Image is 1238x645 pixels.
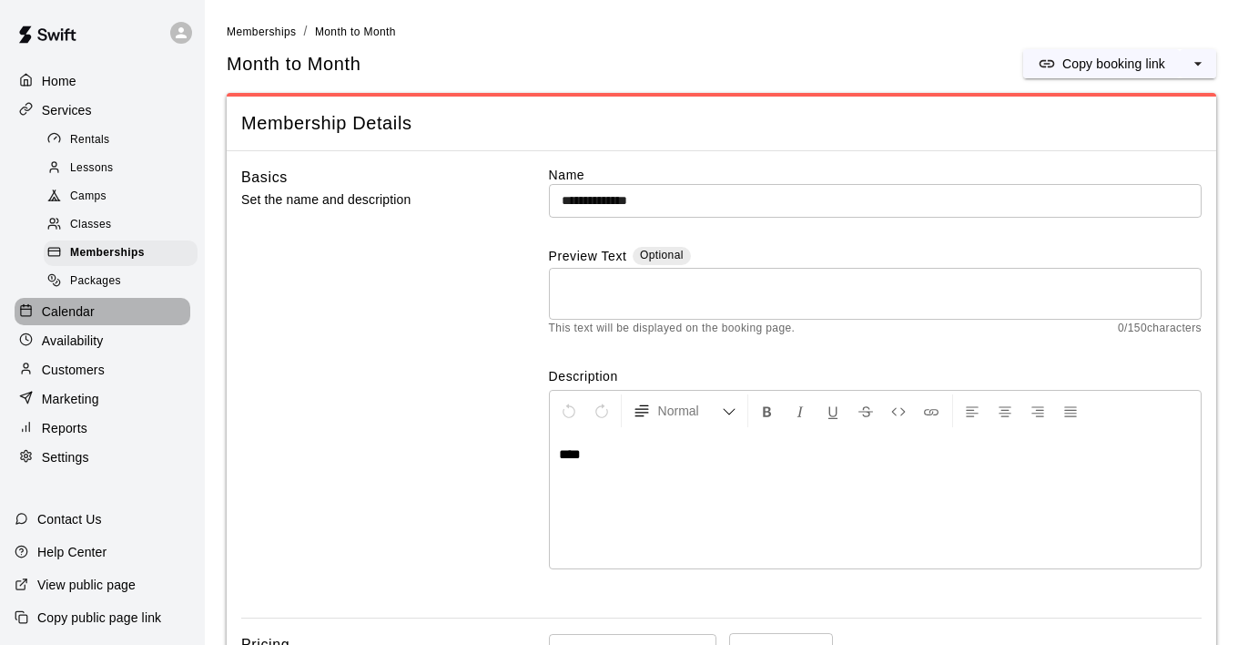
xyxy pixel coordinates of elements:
[15,327,190,354] a: Availability
[42,72,76,90] p: Home
[15,415,190,442] a: Reports
[883,394,914,427] button: Insert Code
[989,394,1020,427] button: Center Align
[15,444,190,471] a: Settings
[42,332,104,350] p: Availability
[44,240,205,268] a: Memberships
[70,131,110,149] span: Rentals
[549,166,1202,184] label: Name
[549,367,1202,385] label: Description
[37,609,161,627] p: Copy public page link
[916,394,947,427] button: Insert Link
[44,154,205,182] a: Lessons
[227,26,296,38] span: Memberships
[15,97,190,124] a: Services
[640,249,684,261] span: Optional
[15,67,190,95] a: Home
[1118,320,1202,338] span: 0 / 150 characters
[586,394,617,427] button: Redo
[44,156,198,181] div: Lessons
[227,52,360,77] span: Month to Month
[42,302,95,321] p: Calendar
[42,419,87,437] p: Reports
[1055,394,1086,427] button: Justify Align
[42,390,99,408] p: Marketing
[1023,49,1180,78] button: Copy booking link
[44,268,205,296] a: Packages
[44,184,198,210] div: Camps
[1180,49,1216,78] button: select merge strategy
[625,394,744,427] button: Formatting Options
[44,183,205,211] a: Camps
[227,22,1216,42] nav: breadcrumb
[658,402,722,420] span: Normal
[315,26,396,38] span: Month to Month
[549,320,796,338] span: This text will be displayed on the booking page.
[44,269,198,294] div: Packages
[241,166,288,189] h6: Basics
[44,241,198,266] div: Memberships
[785,394,816,427] button: Format Italics
[70,159,114,178] span: Lessons
[70,244,145,262] span: Memberships
[817,394,848,427] button: Format Underline
[42,448,89,466] p: Settings
[553,394,584,427] button: Undo
[1022,394,1053,427] button: Right Align
[44,212,198,238] div: Classes
[850,394,881,427] button: Format Strikethrough
[1023,49,1216,78] div: split button
[70,188,107,206] span: Camps
[44,128,198,153] div: Rentals
[37,576,136,594] p: View public page
[241,189,491,211] p: Set the name and description
[70,272,121,291] span: Packages
[549,247,627,268] label: Preview Text
[303,22,307,41] li: /
[957,394,988,427] button: Left Align
[752,394,783,427] button: Format Bold
[70,216,111,234] span: Classes
[15,356,190,384] a: Customers
[227,24,296,38] a: Memberships
[44,211,205,240] a: Classes
[42,361,105,379] p: Customers
[44,126,205,154] a: Rentals
[15,298,190,325] a: Calendar
[241,111,1202,136] span: Membership Details
[1062,55,1165,73] p: Copy booking link
[15,385,190,413] a: Marketing
[42,101,92,119] p: Services
[37,543,107,561] p: Help Center
[37,510,102,528] p: Contact Us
